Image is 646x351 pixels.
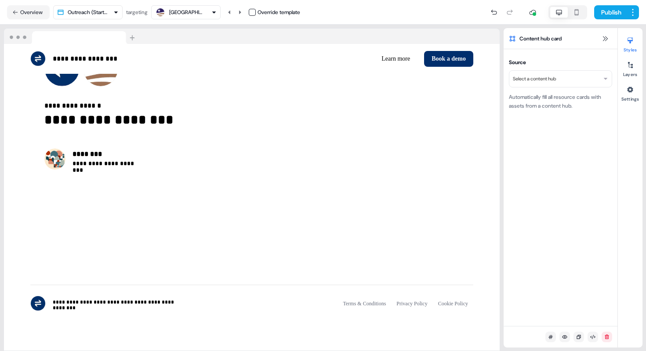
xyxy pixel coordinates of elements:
[618,83,642,102] button: Settings
[169,8,204,17] div: [GEOGRAPHIC_DATA]
[255,51,473,67] div: Learn moreBook a demo
[7,5,50,19] button: Overview
[391,296,432,311] button: Privacy Policy
[4,29,139,44] img: Browser topbar
[151,5,221,19] button: [GEOGRAPHIC_DATA]
[126,8,148,17] div: targeting
[618,33,642,53] button: Styles
[44,148,65,170] img: Contact avatar
[618,58,642,77] button: Layers
[338,296,474,311] div: Terms & ConditionsPrivacy PolicyCookie Policy
[338,296,392,311] button: Terms & Conditions
[513,75,556,83] div: Select a content hub
[374,51,417,67] button: Learn more
[594,5,627,19] button: Publish
[433,296,473,311] button: Cookie Policy
[519,34,562,43] span: Content hub card
[424,51,473,67] button: Book a demo
[258,8,300,17] div: Override template
[68,8,110,17] div: Outreach (Starter)
[509,60,612,65] div: Source
[509,70,612,87] button: Select a content hub
[509,93,612,110] p: Automatically fill all resource cards with assets from a content hub.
